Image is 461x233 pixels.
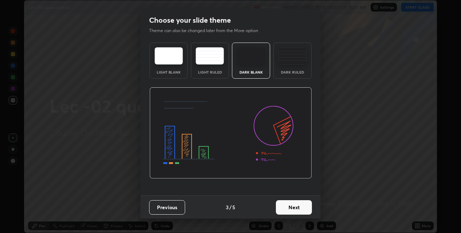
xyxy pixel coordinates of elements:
h4: / [229,203,232,211]
img: darkThemeBanner.d06ce4a2.svg [149,87,312,179]
div: Light Ruled [196,70,224,74]
h2: Choose your slide theme [149,16,231,25]
div: Dark Blank [237,70,265,74]
img: lightTheme.e5ed3b09.svg [155,47,183,65]
img: darkRuledTheme.de295e13.svg [278,47,306,65]
h4: 3 [226,203,229,211]
button: Previous [149,200,185,215]
div: Dark Ruled [278,70,307,74]
div: Light Blank [154,70,183,74]
button: Next [276,200,312,215]
h4: 5 [232,203,235,211]
p: Theme can also be changed later from the More option [149,27,266,34]
img: darkTheme.f0cc69e5.svg [237,47,265,65]
img: lightRuledTheme.5fabf969.svg [196,47,224,65]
